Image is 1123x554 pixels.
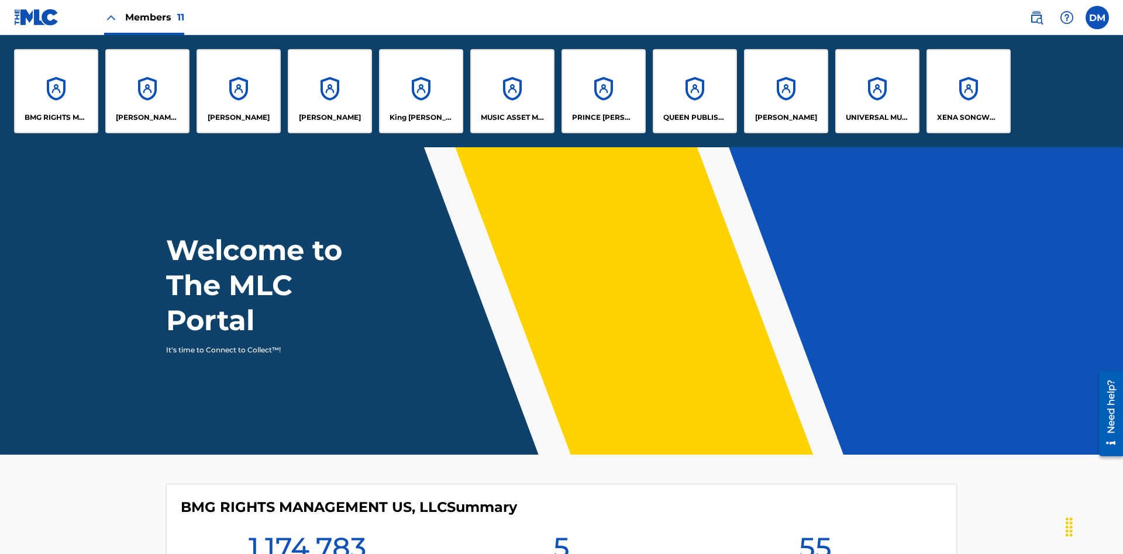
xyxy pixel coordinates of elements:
a: AccountsUNIVERSAL MUSIC PUB GROUP [835,49,919,133]
a: AccountsPRINCE [PERSON_NAME] [561,49,646,133]
div: User Menu [1086,6,1109,29]
span: 11 [177,12,184,23]
div: Help [1055,6,1079,29]
p: UNIVERSAL MUSIC PUB GROUP [846,112,910,123]
h4: BMG RIGHTS MANAGEMENT US, LLC [181,498,517,516]
p: King McTesterson [390,112,453,123]
iframe: Resource Center [1090,366,1123,462]
span: Members [125,11,184,24]
p: CLEO SONGWRITER [116,112,180,123]
p: PRINCE MCTESTERSON [572,112,636,123]
p: MUSIC ASSET MANAGEMENT (MAM) [481,112,545,123]
a: Accounts[PERSON_NAME] SONGWRITER [105,49,190,133]
p: ELVIS COSTELLO [208,112,270,123]
a: AccountsQUEEN PUBLISHA [653,49,737,133]
img: MLC Logo [14,9,59,26]
a: Accounts[PERSON_NAME] [744,49,828,133]
img: Close [104,11,118,25]
p: BMG RIGHTS MANAGEMENT US, LLC [25,112,88,123]
p: It's time to Connect to Collect™! [166,345,369,355]
div: Drag [1060,510,1079,545]
p: XENA SONGWRITER [937,112,1001,123]
iframe: Chat Widget [1065,498,1123,554]
a: Accounts[PERSON_NAME] [288,49,372,133]
a: AccountsMUSIC ASSET MANAGEMENT (MAM) [470,49,554,133]
h1: Welcome to The MLC Portal [166,233,385,338]
a: Accounts[PERSON_NAME] [197,49,281,133]
a: AccountsXENA SONGWRITER [926,49,1011,133]
p: RONALD MCTESTERSON [755,112,817,123]
img: search [1029,11,1043,25]
a: Public Search [1025,6,1048,29]
p: QUEEN PUBLISHA [663,112,727,123]
a: AccountsBMG RIGHTS MANAGEMENT US, LLC [14,49,98,133]
a: AccountsKing [PERSON_NAME] [379,49,463,133]
img: help [1060,11,1074,25]
p: EYAMA MCSINGER [299,112,361,123]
